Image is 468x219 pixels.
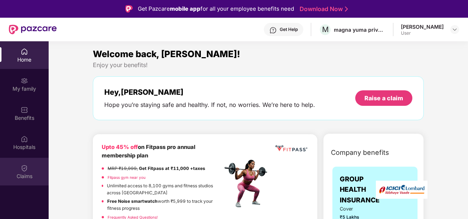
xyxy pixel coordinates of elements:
[300,5,346,13] a: Download Now
[104,101,315,109] div: Hope you’re staying safe and healthy. If not, no worries. We’re here to help.
[21,164,28,172] img: svg+xml;base64,PHN2ZyBpZD0iQ2xhaW0iIHhtbG5zPSJodHRwOi8vd3d3LnczLm9yZy8yMDAwL3N2ZyIgd2lkdGg9IjIwIi...
[345,5,348,13] img: Stroke
[125,5,133,13] img: Logo
[274,143,309,154] img: fppp.png
[102,144,138,150] b: Upto 45% off
[340,205,366,213] span: Cover
[401,30,444,36] div: User
[331,147,389,158] span: Company benefits
[452,27,458,32] img: svg+xml;base64,PHN2ZyBpZD0iRHJvcGRvd24tMzJ4MzIiIHhtbG5zPSJodHRwOi8vd3d3LnczLm9yZy8yMDAwL3N2ZyIgd2...
[139,166,205,171] strong: Get Fitpass at ₹11,000 +taxes
[340,174,380,205] span: GROUP HEALTH INSURANCE
[280,27,298,32] div: Get Help
[104,88,315,97] div: Hey, [PERSON_NAME]
[107,182,222,196] p: Unlimited access to 8,100 gyms and fitness studios across [GEOGRAPHIC_DATA]
[334,26,385,33] div: magna yuma private limited
[138,4,294,13] div: Get Pazcare for all your employee benefits need
[322,25,329,34] span: M
[108,166,138,171] del: MRP ₹19,999,
[107,199,158,204] strong: Free Noise smartwatch
[269,27,277,34] img: svg+xml;base64,PHN2ZyBpZD0iSGVscC0zMngzMiIgeG1sbnM9Imh0dHA6Ly93d3cudzMub3JnLzIwMDAvc3ZnIiB3aWR0aD...
[93,49,240,59] span: Welcome back, [PERSON_NAME]!
[21,106,28,114] img: svg+xml;base64,PHN2ZyBpZD0iQmVuZWZpdHMiIHhtbG5zPSJodHRwOi8vd3d3LnczLm9yZy8yMDAwL3N2ZyIgd2lkdGg9Ij...
[21,77,28,84] img: svg+xml;base64,PHN2ZyB3aWR0aD0iMjAiIGhlaWdodD0iMjAiIHZpZXdCb3g9IjAgMCAyMCAyMCIgZmlsbD0ibm9uZSIgeG...
[108,175,146,180] a: Fitpass gym near you
[9,25,57,34] img: New Pazcare Logo
[222,158,274,209] img: fpp.png
[364,94,403,102] div: Raise a claim
[170,5,200,12] strong: mobile app
[401,23,444,30] div: [PERSON_NAME]
[102,144,195,159] b: on Fitpass pro annual membership plan
[107,198,222,212] p: worth ₹5,999 to track your fitness progress
[376,181,427,199] img: insurerLogo
[21,135,28,143] img: svg+xml;base64,PHN2ZyBpZD0iSG9zcGl0YWxzIiB4bWxucz0iaHR0cDovL3d3dy53My5vcmcvMjAwMC9zdmciIHdpZHRoPS...
[21,48,28,55] img: svg+xml;base64,PHN2ZyBpZD0iSG9tZSIgeG1sbnM9Imh0dHA6Ly93d3cudzMub3JnLzIwMDAvc3ZnIiB3aWR0aD0iMjAiIG...
[93,61,424,69] div: Enjoy your benefits!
